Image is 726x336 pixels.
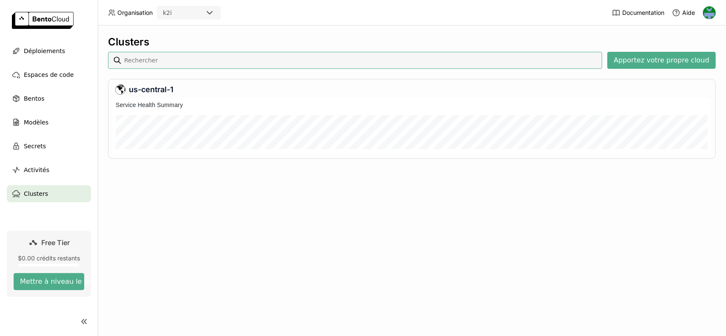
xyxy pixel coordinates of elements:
[24,141,46,151] span: Secrets
[612,8,664,17] a: Documentation
[7,90,91,107] a: Bentos
[7,138,91,155] a: Secrets
[24,46,65,56] span: Déploiements
[24,189,48,199] span: Clusters
[24,70,74,80] span: Espaces de code
[672,8,695,17] div: Aide
[24,117,48,127] span: Modèles
[12,12,74,29] img: logo
[7,42,91,59] a: Déploiements
[14,273,84,290] button: Mettre à niveau le plan
[115,85,709,95] div: us-central-1
[622,9,664,17] span: Documentation
[42,238,70,247] span: Free Tier
[703,6,716,19] img: Gaethan Legrand
[7,185,91,202] a: Clusters
[117,9,153,17] span: Organisation
[108,36,716,48] div: Clusters
[14,254,84,262] div: $0.00 crédits restants
[7,66,91,83] a: Espaces de code
[7,231,91,297] a: Free Tier$0.00 crédits restantsMettre à niveau le plan
[24,93,44,104] span: Bentos
[163,8,172,17] div: k2i
[607,52,716,69] button: Apportez votre propre cloud
[7,114,91,131] a: Modèles
[7,161,91,178] a: Activités
[112,98,712,153] iframe: Service Health Summary
[24,165,49,175] span: Activités
[682,9,695,17] span: Aide
[123,54,599,67] input: Rechercher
